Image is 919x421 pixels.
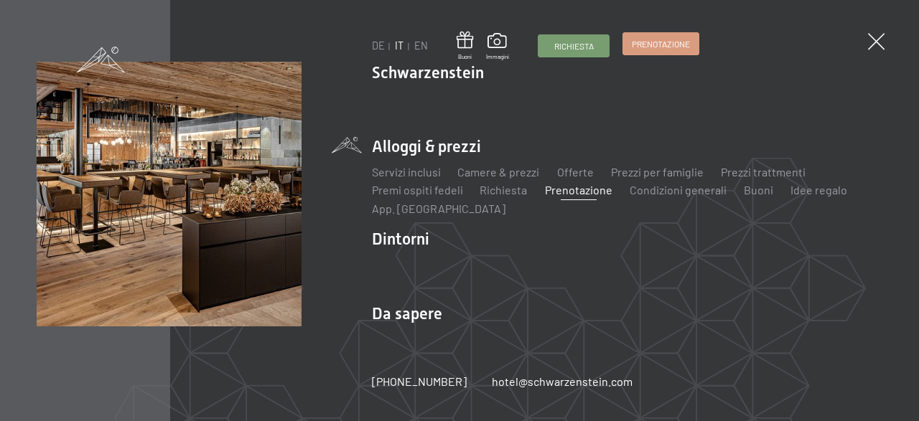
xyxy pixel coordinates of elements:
[492,374,633,389] a: hotel@schwarzenstein.com
[554,40,594,52] span: Richiesta
[790,183,847,197] a: Idee regalo
[457,32,474,61] a: Buoni
[486,53,509,61] span: Immagini
[372,39,385,52] a: DE
[632,38,690,50] span: Prenotazione
[372,165,441,179] a: Servizi inclusi
[372,374,467,389] a: [PHONE_NUMBER]
[372,183,463,197] a: Premi ospiti fedeli
[721,165,806,179] a: Prezzi trattmenti
[623,33,699,55] a: Prenotazione
[630,183,727,197] a: Condizioni generali
[372,202,505,215] a: App. [GEOGRAPHIC_DATA]
[744,183,773,197] a: Buoni
[457,53,474,61] span: Buoni
[545,183,612,197] a: Prenotazione
[611,165,704,179] a: Prezzi per famiglie
[557,165,594,179] a: Offerte
[486,33,509,60] a: Immagini
[538,35,609,57] a: Richiesta
[415,39,429,52] a: EN
[458,165,540,179] a: Camere & prezzi
[480,183,528,197] a: Richiesta
[396,39,404,52] a: IT
[372,374,467,388] span: [PHONE_NUMBER]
